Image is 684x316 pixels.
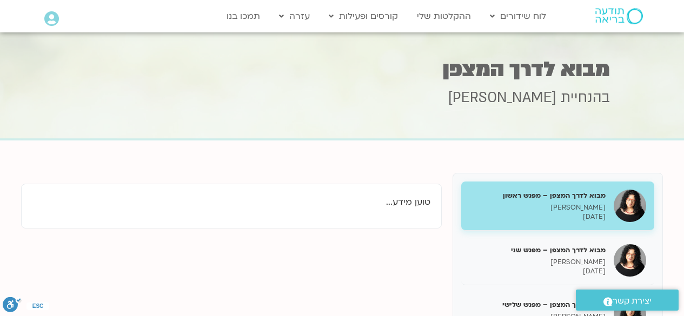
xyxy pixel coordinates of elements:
[614,190,646,222] img: מבוא לדרך המצפן – מפגש ראשון
[469,203,606,212] p: [PERSON_NAME]
[484,6,552,26] a: לוח שידורים
[411,6,476,26] a: ההקלטות שלי
[469,267,606,276] p: [DATE]
[323,6,403,26] a: קורסים ופעילות
[274,6,315,26] a: עזרה
[469,245,606,255] h5: מבוא לדרך המצפן – מפגש שני
[595,8,643,24] img: תודעה בריאה
[75,59,610,80] h1: מבוא לדרך המצפן
[469,258,606,267] p: [PERSON_NAME]
[614,244,646,277] img: מבוא לדרך המצפן – מפגש שני
[32,195,430,210] p: טוען מידע...
[613,294,652,308] span: יצירת קשר
[561,88,610,107] span: בהנחיית
[469,300,606,310] h5: מבוא לדרך המצפן – מפגש שלישי
[469,212,606,221] p: [DATE]
[576,290,679,311] a: יצירת קשר
[469,191,606,200] h5: מבוא לדרך המצפן – מפגש ראשון
[221,6,265,26] a: תמכו בנו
